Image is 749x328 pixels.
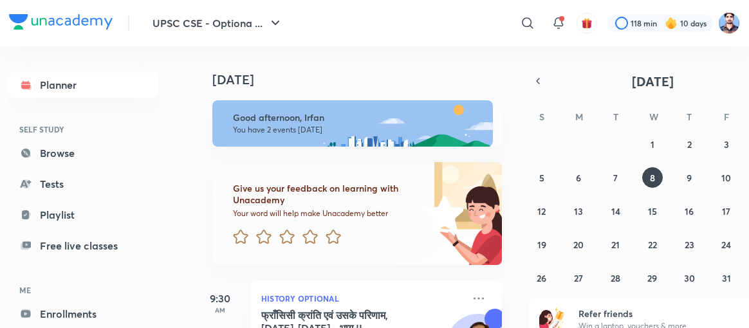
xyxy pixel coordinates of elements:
button: October 20, 2025 [568,234,589,255]
abbr: October 24, 2025 [721,239,731,251]
p: Your word will help make Unacademy better [233,208,421,219]
abbr: October 22, 2025 [648,239,657,251]
img: afternoon [212,100,493,147]
button: October 1, 2025 [642,134,663,154]
button: October 29, 2025 [642,268,663,288]
abbr: October 7, 2025 [613,172,618,184]
abbr: October 17, 2025 [722,205,730,217]
h6: Refer friends [578,307,737,320]
button: October 7, 2025 [606,167,626,188]
img: streak [665,17,678,30]
abbr: October 28, 2025 [611,272,620,284]
button: October 8, 2025 [642,167,663,188]
a: Playlist [9,202,158,228]
button: October 9, 2025 [679,167,699,188]
abbr: October 1, 2025 [651,138,654,150]
abbr: October 6, 2025 [576,172,581,184]
button: October 13, 2025 [568,201,589,221]
a: Enrollments [9,301,158,327]
button: October 21, 2025 [606,234,626,255]
abbr: October 8, 2025 [650,172,655,184]
span: [DATE] [632,73,674,90]
abbr: October 23, 2025 [685,239,694,251]
img: Company Logo [9,14,113,30]
abbr: October 3, 2025 [724,138,729,150]
button: October 31, 2025 [716,268,737,288]
button: October 2, 2025 [679,134,699,154]
abbr: October 15, 2025 [648,205,657,217]
button: October 23, 2025 [679,234,699,255]
h6: ME [9,279,158,301]
abbr: October 12, 2025 [537,205,546,217]
a: Tests [9,171,158,197]
a: Free live classes [9,233,158,259]
abbr: Thursday [687,111,692,123]
abbr: Wednesday [649,111,658,123]
button: October 19, 2025 [532,234,552,255]
abbr: Tuesday [613,111,618,123]
button: October 12, 2025 [532,201,552,221]
abbr: October 20, 2025 [573,239,584,251]
abbr: October 13, 2025 [574,205,583,217]
h6: Good afternoon, Irfan [233,112,481,123]
button: October 26, 2025 [532,268,552,288]
button: October 6, 2025 [568,167,589,188]
button: October 30, 2025 [679,268,699,288]
abbr: October 27, 2025 [574,272,583,284]
abbr: Friday [724,111,729,123]
abbr: October 31, 2025 [722,272,731,284]
abbr: October 14, 2025 [611,205,620,217]
p: AM [194,306,246,314]
button: October 28, 2025 [606,268,626,288]
h5: 9:30 [194,291,246,306]
p: You have 2 events [DATE] [233,125,481,135]
button: October 22, 2025 [642,234,663,255]
button: avatar [577,13,597,33]
button: October 24, 2025 [716,234,737,255]
abbr: October 29, 2025 [647,272,657,284]
button: October 17, 2025 [716,201,737,221]
img: Irfan Qurashi [718,12,740,34]
abbr: October 21, 2025 [611,239,620,251]
a: Company Logo [9,14,113,33]
button: October 16, 2025 [679,201,699,221]
abbr: Monday [575,111,583,123]
button: October 27, 2025 [568,268,589,288]
button: UPSC CSE - Optiona ... [145,10,291,36]
abbr: October 2, 2025 [687,138,692,150]
img: avatar [581,17,593,29]
button: October 10, 2025 [716,167,737,188]
p: History Optional [261,291,463,306]
abbr: October 10, 2025 [721,172,731,184]
abbr: October 9, 2025 [687,172,692,184]
a: Planner [9,72,158,98]
abbr: October 16, 2025 [685,205,694,217]
img: feedback_image [382,162,502,265]
abbr: October 19, 2025 [537,239,546,251]
a: Browse [9,140,158,166]
abbr: Sunday [539,111,544,123]
abbr: October 5, 2025 [539,172,544,184]
h6: Give us your feedback on learning with Unacademy [233,183,421,206]
button: October 14, 2025 [606,201,626,221]
abbr: October 30, 2025 [684,272,695,284]
button: October 15, 2025 [642,201,663,221]
button: October 3, 2025 [716,134,737,154]
h6: SELF STUDY [9,118,158,140]
abbr: October 26, 2025 [537,272,546,284]
h4: [DATE] [212,72,515,87]
button: October 5, 2025 [532,167,552,188]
